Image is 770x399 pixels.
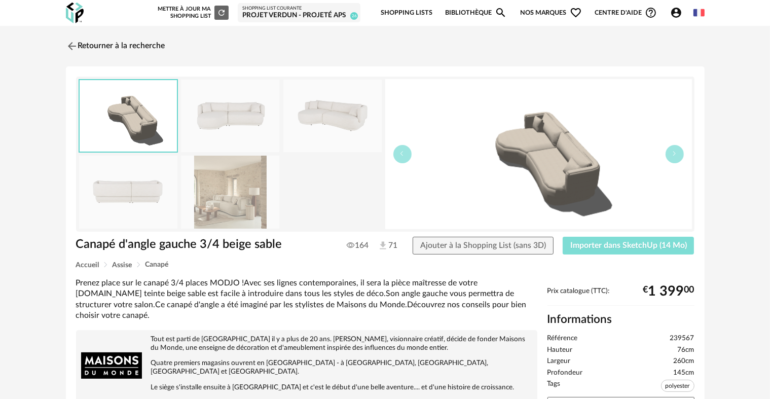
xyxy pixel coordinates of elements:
[350,12,358,20] span: 26
[661,380,694,392] span: polyester
[445,1,507,25] a: BibliothèqueMagnify icon
[674,357,694,366] span: 260cm
[242,6,356,12] div: Shopping List courante
[547,312,694,327] h2: Informations
[181,156,279,228] img: canape-d-angle-gauche-3-4-beige-sable-1000-3-4-239567_12.jpg
[547,346,573,355] span: Hauteur
[670,334,694,343] span: 239567
[145,261,169,268] span: Canapé
[670,7,687,19] span: Account Circle icon
[674,369,694,378] span: 145cm
[66,3,84,23] img: OXP
[378,240,394,251] span: 71
[242,6,356,20] a: Shopping List courante Projet Verdun - Projeté APS 26
[547,357,571,366] span: Largeur
[79,156,177,228] img: canape-d-angle-gauche-3-4-beige-sable-1000-3-4-239567_3.jpg
[413,237,554,255] button: Ajouter à la Shopping List (sans 3D)
[242,11,356,20] div: Projet Verdun - Projeté APS
[80,80,177,152] img: thumbnail.png
[547,380,561,394] span: Tags
[283,80,382,152] img: canape-d-angle-gauche-3-4-beige-sable-1000-3-4-239567_2.jpg
[217,10,226,15] span: Refresh icon
[648,287,684,296] span: 1 399
[595,7,657,19] span: Centre d'aideHelp Circle Outline icon
[693,7,705,18] img: fr
[76,261,694,269] div: Breadcrumb
[76,237,328,252] h1: Canapé d'angle gauche 3/4 beige sable
[181,80,279,152] img: canape-d-angle-gauche-3-4-beige-sable-1000-3-4-239567_1.jpg
[420,241,546,249] span: Ajouter à la Shopping List (sans 3D)
[381,1,432,25] a: Shopping Lists
[643,287,694,296] div: € 00
[678,346,694,355] span: 76cm
[495,7,507,19] span: Magnify icon
[385,79,692,229] img: thumbnail.png
[81,383,532,392] p: Le siège s'installe ensuite à [GEOGRAPHIC_DATA] et c'est le début d'une belle aventure.... et d'u...
[66,35,165,57] a: Retourner à la recherche
[156,6,229,20] div: Mettre à jour ma Shopping List
[81,359,532,376] p: Quatre premiers magasins ouvrent en [GEOGRAPHIC_DATA] - à [GEOGRAPHIC_DATA], [GEOGRAPHIC_DATA], [...
[76,262,99,269] span: Accueil
[378,240,388,251] img: Téléchargements
[547,287,694,306] div: Prix catalogue (TTC):
[520,1,582,25] span: Nos marques
[547,334,578,343] span: Référence
[547,369,583,378] span: Profondeur
[570,7,582,19] span: Heart Outline icon
[645,7,657,19] span: Help Circle Outline icon
[563,237,694,255] button: Importer dans SketchUp (14 Mo)
[76,278,537,321] div: Prenez place sur le canapé 3/4 places MODJO !Avec ses lignes contemporaines, il sera la pièce maî...
[670,7,682,19] span: Account Circle icon
[347,240,369,250] span: 164
[81,335,142,396] img: brand logo
[66,40,78,52] img: svg+xml;base64,PHN2ZyB3aWR0aD0iMjQiIGhlaWdodD0iMjQiIHZpZXdCb3g9IjAgMCAyNCAyNCIgZmlsbD0ibm9uZSIgeG...
[81,335,532,352] p: Tout est parti de [GEOGRAPHIC_DATA] il y a plus de 20 ans. [PERSON_NAME], visionnaire créatif, dé...
[113,262,132,269] span: Assise
[570,241,687,249] span: Importer dans SketchUp (14 Mo)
